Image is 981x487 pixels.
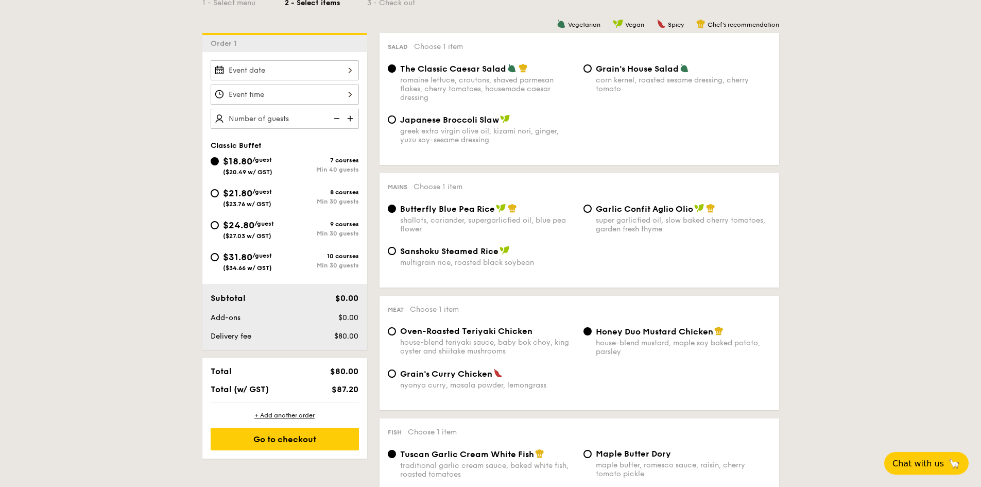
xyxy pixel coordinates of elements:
[400,216,575,233] div: shallots, coriander, supergarlicfied oil, blue pea flower
[596,204,693,214] span: Garlic Confit Aglio Olio
[596,76,771,93] div: corn kernel, roasted sesame dressing, cherry tomato
[657,19,666,28] img: icon-spicy.37a8142b.svg
[596,449,671,459] span: Maple Butter Dory
[414,42,463,51] span: Choose 1 item
[400,381,575,390] div: nyonya curry, masala powder, lemongrass
[583,205,592,213] input: Garlic Confit Aglio Oliosuper garlicfied oil, slow baked cherry tomatoes, garden fresh thyme
[285,166,359,173] div: Min 40 guests
[285,189,359,196] div: 8 courses
[400,338,575,356] div: house-blend teriyaki sauce, baby bok choy, king oyster and shiitake mushrooms
[285,157,359,164] div: 7 courses
[696,19,705,28] img: icon-chef-hat.a58ddaea.svg
[211,189,219,197] input: $21.80/guest($23.76 w/ GST)8 coursesMin 30 guests
[400,204,495,214] span: Butterfly Blue Pea Rice
[400,64,506,74] span: The Classic Caesar Salad
[285,262,359,269] div: Min 30 guests
[400,449,534,459] span: Tuscan Garlic Cream White Fish
[223,232,271,240] span: ($27.03 w/ GST)
[388,370,396,378] input: Grain's Curry Chickennyonya curry, masala powder, lemongrass
[694,204,704,213] img: icon-vegan.f8ff3823.svg
[596,216,771,233] div: super garlicfied oil, slow baked cherry tomatoes, garden fresh thyme
[884,452,969,475] button: Chat with us🦙
[211,366,232,376] span: Total
[535,449,544,458] img: icon-chef-hat.a58ddaea.svg
[596,64,679,74] span: Grain's House Salad
[519,63,528,73] img: icon-chef-hat.a58ddaea.svg
[328,109,343,128] img: icon-reduce.1d2dbef1.svg
[223,264,272,272] span: ($34.66 w/ GST)
[254,220,274,227] span: /guest
[714,326,724,335] img: icon-chef-hat.a58ddaea.svg
[596,339,771,356] div: house-blend mustard, maple soy baked potato, parsley
[948,458,960,469] span: 🦙
[596,461,771,478] div: maple butter, romesco sauce, raisin, cherry tomato pickle
[211,85,359,105] input: Event time
[223,200,271,208] span: ($23.76 w/ GST)
[338,313,358,322] span: $0.00
[211,332,251,341] span: Delivery fee
[252,188,272,195] span: /guest
[892,459,944,468] span: Chat with us
[388,306,404,313] span: Meat
[335,293,358,303] span: $0.00
[211,141,262,150] span: Classic Buffet
[388,183,407,191] span: Mains
[408,428,457,436] span: Choose 1 item
[332,384,358,394] span: $87.20
[680,63,689,73] img: icon-vegetarian.fe4039eb.svg
[211,428,359,450] div: Go to checkout
[508,204,517,213] img: icon-chef-hat.a58ddaea.svg
[211,253,219,261] input: $31.80/guest($34.66 w/ GST)10 coursesMin 30 guests
[211,39,241,48] span: Order 1
[223,156,252,167] span: $18.80
[211,60,359,80] input: Event date
[252,252,272,259] span: /guest
[252,156,272,163] span: /guest
[625,21,644,28] span: Vegan
[500,114,510,124] img: icon-vegan.f8ff3823.svg
[211,384,269,394] span: Total (w/ GST)
[583,327,592,335] input: Honey Duo Mustard Chickenhouse-blend mustard, maple soy baked potato, parsley
[400,326,532,336] span: Oven-Roasted Teriyaki Chicken
[334,332,358,341] span: $80.00
[568,21,600,28] span: Vegetarian
[596,327,713,337] span: Honey Duo Mustard Chicken
[493,368,503,378] img: icon-spicy.37a8142b.svg
[706,204,715,213] img: icon-chef-hat.a58ddaea.svg
[400,258,575,267] div: multigrain rice, roasted black soybean
[211,411,359,419] div: + Add another order
[500,246,510,255] img: icon-vegan.f8ff3823.svg
[211,221,219,229] input: $24.80/guest($27.03 w/ GST)9 coursesMin 30 guests
[388,115,396,124] input: Japanese Broccoli Slawgreek extra virgin olive oil, kizami nori, ginger, yuzu soy-sesame dressing
[223,220,254,231] span: $24.80
[400,369,492,379] span: Grain's Curry Chicken
[400,115,499,125] span: Japanese Broccoli Slaw
[388,429,402,436] span: Fish
[388,450,396,458] input: Tuscan Garlic Cream White Fishtraditional garlic cream sauce, baked white fish, roasted tomatoes
[668,21,684,28] span: Spicy
[557,19,566,28] img: icon-vegetarian.fe4039eb.svg
[583,64,592,73] input: Grain's House Saladcorn kernel, roasted sesame dressing, cherry tomato
[285,230,359,237] div: Min 30 guests
[708,21,779,28] span: Chef's recommendation
[211,157,219,165] input: $18.80/guest($20.49 w/ GST)7 coursesMin 40 guests
[330,366,358,376] span: $80.00
[410,305,459,314] span: Choose 1 item
[388,205,396,213] input: Butterfly Blue Pea Riceshallots, coriander, supergarlicfied oil, blue pea flower
[285,221,359,228] div: 9 courses
[400,246,498,256] span: Sanshoku Steamed Rice
[388,64,396,73] input: The Classic Caesar Saladromaine lettuce, croutons, shaved parmesan flakes, cherry tomatoes, house...
[496,204,506,213] img: icon-vegan.f8ff3823.svg
[343,109,359,128] img: icon-add.58712e84.svg
[583,450,592,458] input: Maple Butter Dorymaple butter, romesco sauce, raisin, cherry tomato pickle
[211,109,359,129] input: Number of guests
[211,313,240,322] span: Add-ons
[223,251,252,263] span: $31.80
[388,247,396,255] input: Sanshoku Steamed Ricemultigrain rice, roasted black soybean
[388,43,408,51] span: Salad
[211,293,246,303] span: Subtotal
[285,253,359,260] div: 10 courses
[285,198,359,205] div: Min 30 guests
[400,461,575,479] div: traditional garlic cream sauce, baked white fish, roasted tomatoes
[507,63,517,73] img: icon-vegetarian.fe4039eb.svg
